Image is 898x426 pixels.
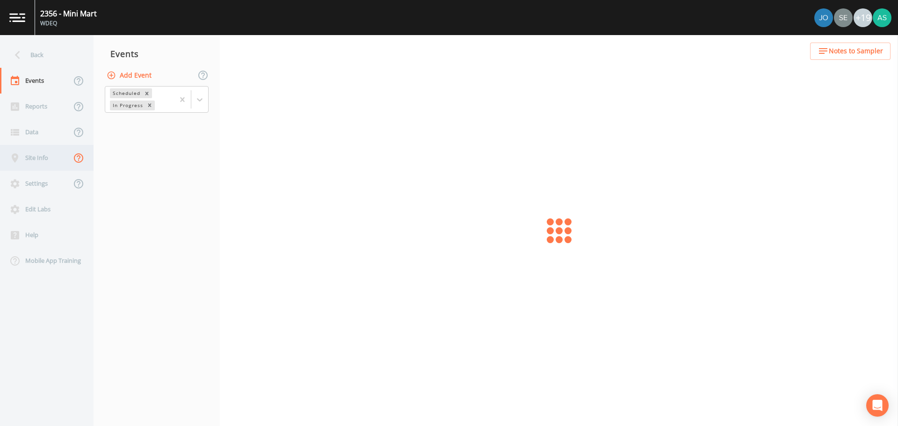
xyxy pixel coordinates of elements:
[94,42,220,65] div: Events
[854,8,872,27] div: +19
[142,88,152,98] div: Remove Scheduled
[814,8,833,27] img: d2de15c11da5451b307a030ac90baa3e
[873,8,891,27] img: 360e392d957c10372a2befa2d3a287f3
[145,101,155,110] div: Remove In Progress
[40,8,97,19] div: 2356 - Mini Mart
[9,13,25,22] img: logo
[814,8,833,27] div: Josh Watzak
[833,8,853,27] div: Sean McKinstry
[834,8,853,27] img: 52efdf5eb87039e5b40670955cfdde0b
[110,101,145,110] div: In Progress
[40,19,97,28] div: WDEQ
[110,88,142,98] div: Scheduled
[866,394,889,417] div: Open Intercom Messenger
[105,67,155,84] button: Add Event
[810,43,891,60] button: Notes to Sampler
[829,45,883,57] span: Notes to Sampler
